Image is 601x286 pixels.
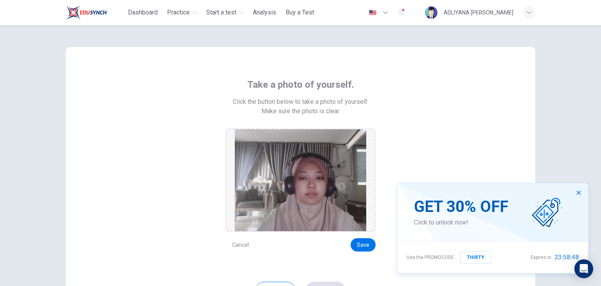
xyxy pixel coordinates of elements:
a: ELTC logo [66,5,125,20]
span: Buy a Test [286,8,314,17]
button: Save [351,238,376,252]
span: Expires in [531,253,551,262]
span: 23:58:48 [554,253,579,262]
span: Make sure the photo is clear. [261,107,340,116]
span: Practice [167,8,190,17]
span: THIRTY [467,253,484,262]
span: Take a photo of yourself. [247,78,354,91]
button: Cancel [225,238,256,252]
img: ELTC logo [66,5,107,20]
span: Click the button below to take a photo of yourself. [233,97,369,107]
span: Use the PROMOCODE [407,253,454,262]
span: Click to unlock now! [414,218,508,227]
img: Profile picture [425,6,437,19]
div: Open Intercom Messenger [574,259,593,278]
img: en [368,10,378,16]
div: ADLIYANA [PERSON_NAME] [444,8,513,17]
span: Start a test [206,8,236,17]
button: Buy a Test [283,5,317,20]
span: GET 30% OFF [414,197,508,216]
button: Dashboard [125,5,161,20]
span: Analysis [253,8,276,17]
button: Practice [164,5,200,20]
button: Start a test [203,5,247,20]
img: preview screemshot [235,129,366,231]
button: Analysis [250,5,279,20]
span: Dashboard [128,8,158,17]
